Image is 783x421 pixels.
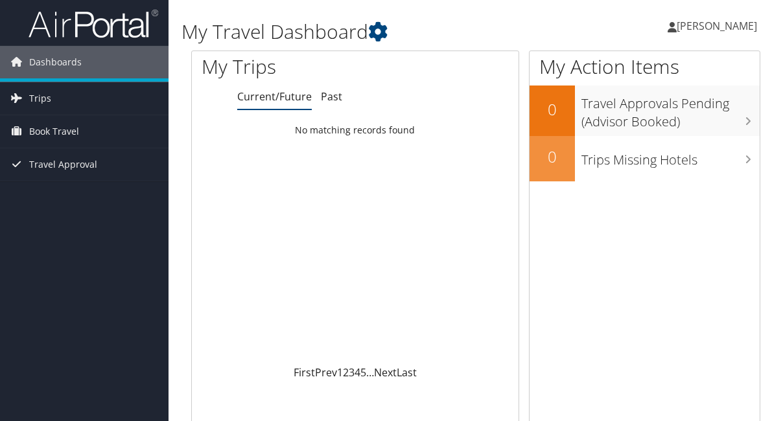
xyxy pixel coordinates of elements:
[530,98,575,120] h2: 0
[530,53,760,80] h1: My Action Items
[530,136,760,181] a: 0Trips Missing Hotels
[29,148,97,181] span: Travel Approval
[29,8,158,39] img: airportal-logo.png
[237,89,312,104] a: Current/Future
[192,119,519,142] td: No matching records found
[294,365,315,380] a: First
[349,365,355,380] a: 3
[343,365,349,380] a: 2
[668,6,770,45] a: [PERSON_NAME]
[181,18,574,45] h1: My Travel Dashboard
[581,88,760,131] h3: Travel Approvals Pending (Advisor Booked)
[581,144,760,169] h3: Trips Missing Hotels
[202,53,373,80] h1: My Trips
[397,365,417,380] a: Last
[374,365,397,380] a: Next
[530,146,575,168] h2: 0
[366,365,374,380] span: …
[29,46,82,78] span: Dashboards
[315,365,337,380] a: Prev
[530,85,760,135] a: 0Travel Approvals Pending (Advisor Booked)
[360,365,366,380] a: 5
[29,115,79,148] span: Book Travel
[355,365,360,380] a: 4
[677,19,757,33] span: [PERSON_NAME]
[29,82,51,115] span: Trips
[321,89,342,104] a: Past
[337,365,343,380] a: 1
